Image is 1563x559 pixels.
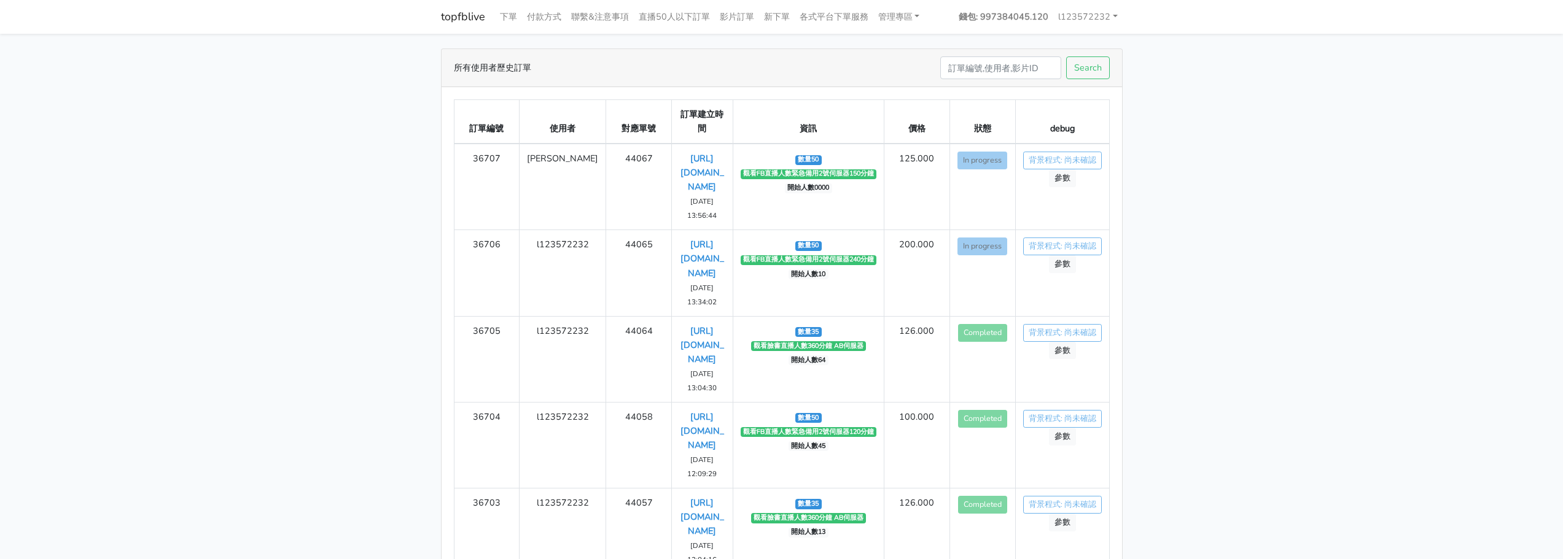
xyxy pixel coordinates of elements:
[454,144,520,230] td: 36707
[884,100,950,144] th: 價格
[884,316,950,402] td: 126.000
[687,196,717,220] small: [DATE] 13:56:44
[795,5,873,29] a: 各式平台下單服務
[454,230,520,316] td: 36706
[1023,237,1102,255] a: 背景程式: 尚未確認
[454,402,520,488] td: 36704
[873,5,925,29] a: 管理專區
[884,144,950,230] td: 125.000
[958,324,1007,342] button: Completed
[1053,5,1123,29] a: l123572232
[680,238,724,279] a: [URL][DOMAIN_NAME]
[495,5,522,29] a: 下單
[795,155,822,165] span: 數量50
[949,100,1015,144] th: 狀態
[958,496,1007,514] button: Completed
[940,56,1061,79] input: Search
[680,411,724,451] a: [URL][DOMAIN_NAME]
[680,496,724,537] a: [URL][DOMAIN_NAME]
[520,144,606,230] td: [PERSON_NAME]
[733,100,884,144] th: 資訊
[520,402,606,488] td: l123572232
[1049,428,1076,445] a: 參數
[1049,255,1076,273] a: 參數
[687,283,717,307] small: [DATE] 13:34:02
[606,316,672,402] td: 44064
[1023,324,1102,342] a: 背景程式: 尚未確認
[795,241,822,251] span: 數量50
[687,369,717,393] small: [DATE] 13:04:30
[522,5,566,29] a: 付款方式
[884,230,950,316] td: 200.000
[789,269,828,279] span: 開始人數10
[441,5,485,29] a: topfblive
[957,237,1007,255] button: In progress
[1066,56,1110,79] button: Search
[789,441,828,451] span: 開始人數45
[1023,496,1102,514] a: 背景程式: 尚未確認
[751,513,867,523] span: 觀看臉書直播人數360分鐘 AB伺服器
[759,5,795,29] a: 新下單
[957,152,1007,169] button: In progress
[687,455,717,479] small: [DATE] 12:09:29
[454,61,531,75] span: 所有使用者歷史訂單
[520,316,606,402] td: l123572232
[634,5,715,29] a: 直播50人以下訂單
[785,183,832,193] span: 開始人數0000
[606,402,672,488] td: 44058
[606,144,672,230] td: 44067
[789,528,828,538] span: 開始人數13
[1049,169,1076,187] a: 參數
[751,341,867,351] span: 觀看臉書直播人數360分鐘 AB伺服器
[606,230,672,316] td: 44065
[795,499,822,509] span: 數量35
[566,5,634,29] a: 聯繫&注意事項
[520,100,606,144] th: 使用者
[741,255,877,265] span: 觀看FB直播人數緊急備用2號伺服器240分鐘
[1023,410,1102,428] a: 背景程式: 尚未確認
[958,410,1007,428] button: Completed
[671,100,733,144] th: 訂單建立時間
[454,316,520,402] td: 36705
[1023,152,1102,169] a: 背景程式: 尚未確認
[1049,342,1076,360] a: 參數
[789,355,828,365] span: 開始人數64
[1049,514,1076,531] a: 參數
[741,427,877,437] span: 觀看FB直播人數緊急備用2號伺服器120分鐘
[680,325,724,365] a: [URL][DOMAIN_NAME]
[795,413,822,423] span: 數量50
[884,402,950,488] td: 100.000
[954,5,1053,29] a: 錢包: 997384045.120
[680,152,724,193] a: [URL][DOMAIN_NAME]
[454,100,520,144] th: 訂單編號
[520,230,606,316] td: l123572232
[715,5,759,29] a: 影片訂單
[1015,100,1109,144] th: debug
[795,327,822,337] span: 數量35
[959,10,1048,23] strong: 錢包: 997384045.120
[741,169,877,179] span: 觀看FB直播人數緊急備用2號伺服器150分鐘
[606,100,672,144] th: 對應單號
